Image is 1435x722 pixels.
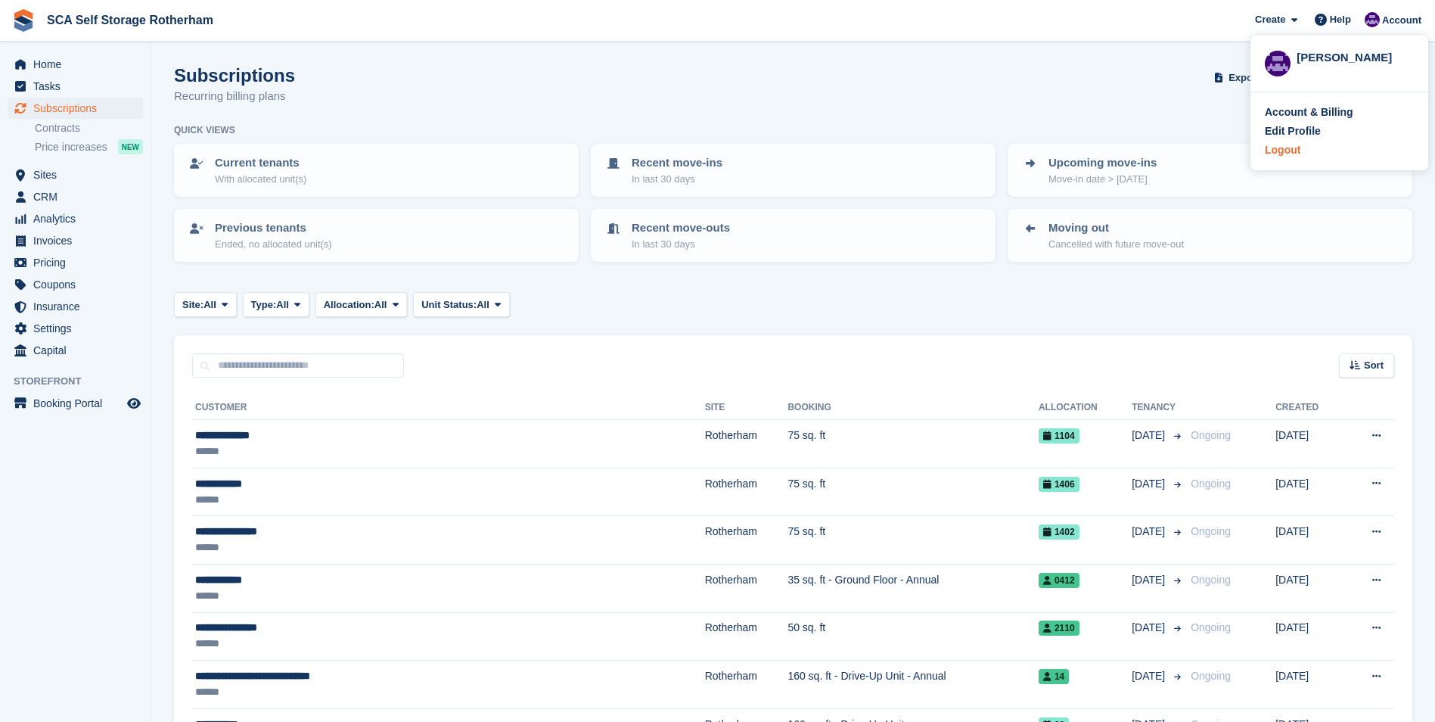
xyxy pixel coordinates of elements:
[705,468,788,516] td: Rotherham
[705,564,788,612] td: Rotherham
[33,208,124,229] span: Analytics
[1365,12,1380,27] img: Kelly Neesham
[787,516,1039,565] td: 75 sq. ft
[1275,661,1343,709] td: [DATE]
[175,210,577,260] a: Previous tenants Ended, no allocated unit(s)
[33,393,124,414] span: Booking Portal
[1132,572,1168,588] span: [DATE]
[1191,670,1231,682] span: Ongoing
[1132,524,1168,540] span: [DATE]
[1265,104,1353,120] div: Account & Billing
[33,318,124,339] span: Settings
[1265,104,1414,120] a: Account & Billing
[787,612,1039,661] td: 50 sq. ft
[8,318,143,339] a: menu
[1048,219,1184,237] p: Moving out
[215,172,306,187] p: With allocated unit(s)
[8,164,143,185] a: menu
[315,292,408,317] button: Allocation: All
[33,186,124,207] span: CRM
[8,76,143,97] a: menu
[1048,237,1184,252] p: Cancelled with future move-out
[1048,172,1157,187] p: Move-in date > [DATE]
[787,396,1039,420] th: Booking
[33,296,124,317] span: Insurance
[1191,478,1231,490] span: Ongoing
[8,252,143,273] a: menu
[324,297,374,313] span: Allocation:
[33,230,124,251] span: Invoices
[35,140,107,154] span: Price increases
[8,54,143,75] a: menu
[1382,13,1421,28] span: Account
[203,297,216,313] span: All
[1191,429,1231,441] span: Ongoing
[41,8,219,33] a: SCA Self Storage Rotherham
[787,468,1039,516] td: 75 sq. ft
[705,661,788,709] td: Rotherham
[705,396,788,420] th: Site
[1009,210,1411,260] a: Moving out Cancelled with future move-out
[1265,142,1300,158] div: Logout
[787,564,1039,612] td: 35 sq. ft - Ground Floor - Annual
[243,292,309,317] button: Type: All
[33,164,124,185] span: Sites
[374,297,387,313] span: All
[1228,70,1260,86] span: Export
[118,139,143,154] div: NEW
[33,340,124,361] span: Capital
[592,210,994,260] a: Recent move-outs In last 30 days
[1275,612,1343,661] td: [DATE]
[1132,428,1168,443] span: [DATE]
[174,65,295,86] h1: Subscriptions
[632,219,730,237] p: Recent move-outs
[1039,396,1132,420] th: Allocation
[1191,621,1231,633] span: Ongoing
[33,76,124,97] span: Tasks
[215,237,332,252] p: Ended, no allocated unit(s)
[8,274,143,295] a: menu
[8,98,143,119] a: menu
[1364,358,1384,373] span: Sort
[8,208,143,229] a: menu
[1132,476,1168,492] span: [DATE]
[1132,396,1185,420] th: Tenancy
[1275,516,1343,565] td: [DATE]
[215,154,306,172] p: Current tenants
[1132,668,1168,684] span: [DATE]
[192,396,705,420] th: Customer
[1191,574,1231,586] span: Ongoing
[1039,573,1079,588] span: 0412
[1211,65,1278,90] button: Export
[705,612,788,661] td: Rotherham
[1255,12,1285,27] span: Create
[1039,477,1079,492] span: 1406
[1297,49,1414,63] div: [PERSON_NAME]
[33,54,124,75] span: Home
[1265,142,1414,158] a: Logout
[35,138,143,155] a: Price increases NEW
[1048,154,1157,172] p: Upcoming move-ins
[12,9,35,32] img: stora-icon-8386f47178a22dfd0bd8f6a31ec36ba5ce8667c1dd55bd0f319d3a0aa187defe.svg
[421,297,477,313] span: Unit Status:
[1009,145,1411,195] a: Upcoming move-ins Move-in date > [DATE]
[174,88,295,105] p: Recurring billing plans
[632,172,722,187] p: In last 30 days
[1191,525,1231,537] span: Ongoing
[787,420,1039,468] td: 75 sq. ft
[276,297,289,313] span: All
[8,230,143,251] a: menu
[1275,396,1343,420] th: Created
[14,374,151,389] span: Storefront
[787,661,1039,709] td: 160 sq. ft - Drive-Up Unit - Annual
[1275,564,1343,612] td: [DATE]
[1039,621,1079,636] span: 2110
[1265,51,1291,76] img: Kelly Neesham
[174,123,235,137] h6: Quick views
[8,296,143,317] a: menu
[632,154,722,172] p: Recent move-ins
[1039,524,1079,540] span: 1402
[1039,428,1079,443] span: 1104
[33,252,124,273] span: Pricing
[1039,669,1069,684] span: 14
